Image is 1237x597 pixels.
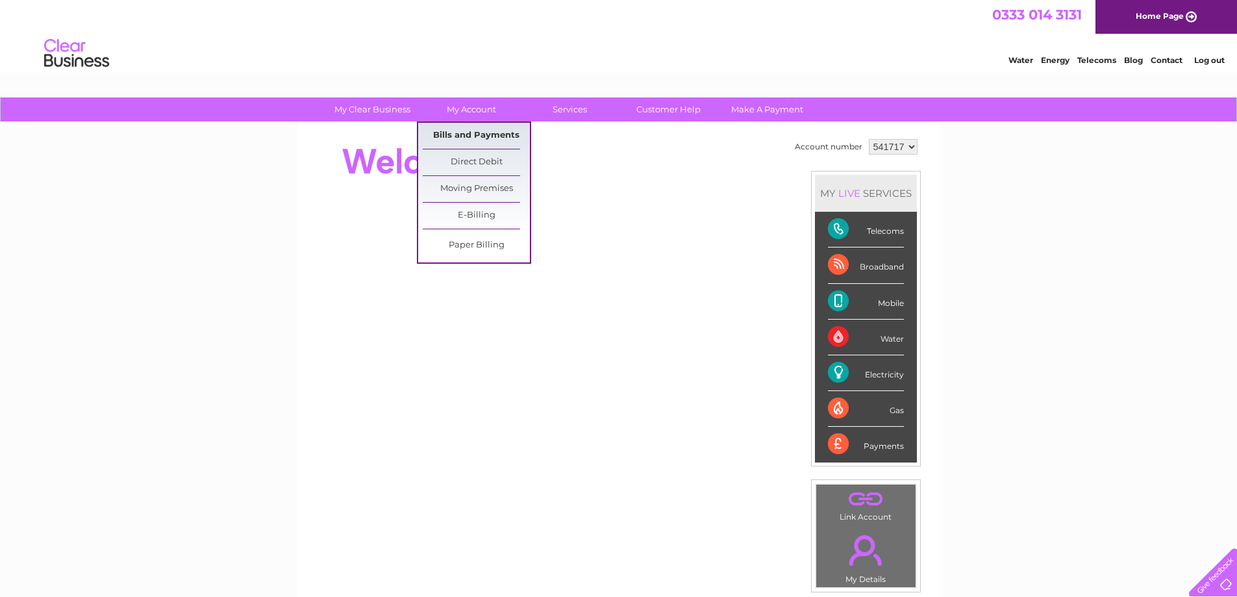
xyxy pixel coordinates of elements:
[816,524,916,588] td: My Details
[828,248,904,283] div: Broadband
[714,97,821,121] a: Make A Payment
[792,136,866,158] td: Account number
[828,427,904,462] div: Payments
[816,484,916,525] td: Link Account
[992,6,1082,23] a: 0333 014 3131
[819,527,912,573] a: .
[1151,55,1182,65] a: Contact
[516,97,623,121] a: Services
[418,97,525,121] a: My Account
[819,488,912,511] a: .
[828,320,904,355] div: Water
[1077,55,1116,65] a: Telecoms
[423,149,530,175] a: Direct Debit
[828,355,904,391] div: Electricity
[836,187,863,199] div: LIVE
[828,284,904,320] div: Mobile
[1194,55,1225,65] a: Log out
[423,203,530,229] a: E-Billing
[615,97,722,121] a: Customer Help
[1008,55,1033,65] a: Water
[1041,55,1069,65] a: Energy
[828,212,904,248] div: Telecoms
[815,175,917,212] div: MY SERVICES
[1124,55,1143,65] a: Blog
[828,391,904,427] div: Gas
[312,7,926,63] div: Clear Business is a trading name of Verastar Limited (registered in [GEOGRAPHIC_DATA] No. 3667643...
[319,97,426,121] a: My Clear Business
[44,34,110,73] img: logo.png
[423,123,530,149] a: Bills and Payments
[423,233,530,259] a: Paper Billing
[423,176,530,202] a: Moving Premises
